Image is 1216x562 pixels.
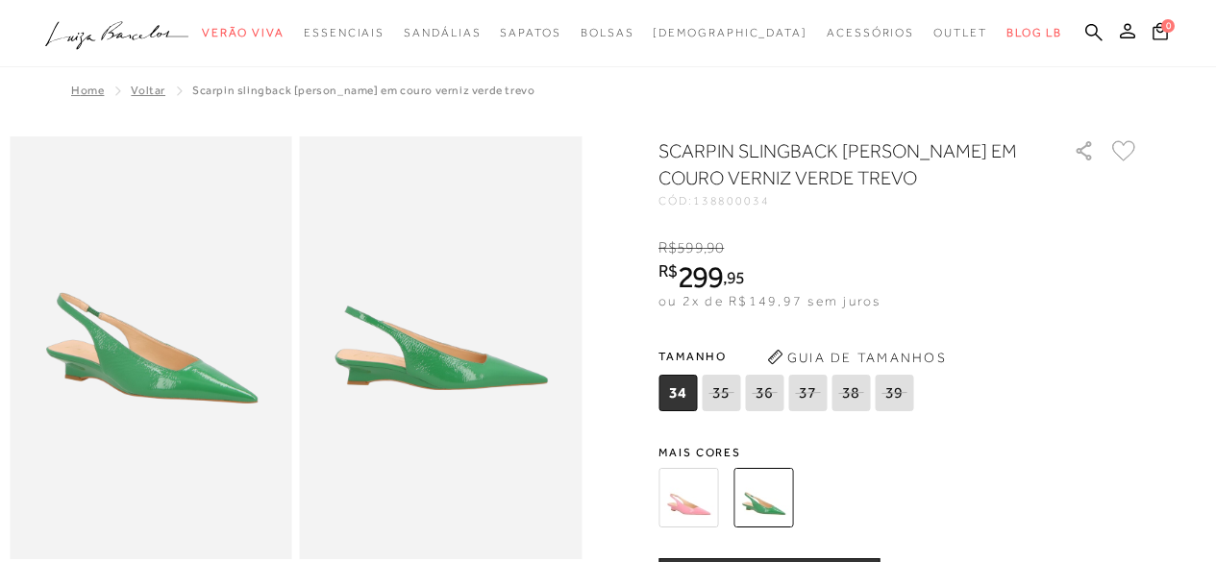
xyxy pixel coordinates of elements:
span: 138800034 [693,194,770,208]
h1: SCARPIN SLINGBACK [PERSON_NAME] EM COURO VERNIZ VERDE TREVO [658,137,1019,191]
a: categoryNavScreenReaderText [500,15,560,51]
span: 299 [678,259,723,294]
img: image [10,136,292,559]
span: Acessórios [827,26,914,39]
span: SCARPIN SLINGBACK [PERSON_NAME] EM COURO VERNIZ VERDE TREVO [192,84,534,97]
span: 0 [1161,19,1175,33]
span: Bolsas [581,26,634,39]
a: categoryNavScreenReaderText [933,15,987,51]
a: categoryNavScreenReaderText [304,15,385,51]
a: BLOG LB [1006,15,1062,51]
span: 35 [702,375,740,411]
span: [DEMOGRAPHIC_DATA] [653,26,807,39]
span: 37 [788,375,827,411]
a: Voltar [131,84,165,97]
a: categoryNavScreenReaderText [404,15,481,51]
i: R$ [658,262,678,280]
span: 38 [831,375,870,411]
span: Outlet [933,26,987,39]
img: image [300,136,583,559]
img: SCARPIN SLINGBACK ANABELA EM COURO VERNIZ ROSA CEREJEIRA [658,468,718,527]
img: SCARPIN SLINGBACK ANABELA EM COURO VERNIZ VERDE TREVO [733,468,793,527]
i: R$ [658,239,677,257]
button: 0 [1147,21,1174,47]
button: Guia de Tamanhos [760,342,953,373]
span: Essenciais [304,26,385,39]
a: categoryNavScreenReaderText [581,15,634,51]
span: 36 [745,375,783,411]
span: Sapatos [500,26,560,39]
a: categoryNavScreenReaderText [827,15,914,51]
div: CÓD: [658,195,1043,207]
span: 39 [875,375,913,411]
span: BLOG LB [1006,26,1062,39]
span: 34 [658,375,697,411]
span: Tamanho [658,342,918,371]
i: , [723,269,745,286]
span: 599 [677,239,703,257]
a: categoryNavScreenReaderText [202,15,285,51]
span: ou 2x de R$149,97 sem juros [658,293,881,308]
a: Home [71,84,104,97]
span: Sandálias [404,26,481,39]
span: 90 [707,239,724,257]
span: 95 [727,267,745,287]
a: noSubCategoriesText [653,15,807,51]
span: Mais cores [658,447,1139,458]
span: Verão Viva [202,26,285,39]
i: , [704,239,725,257]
